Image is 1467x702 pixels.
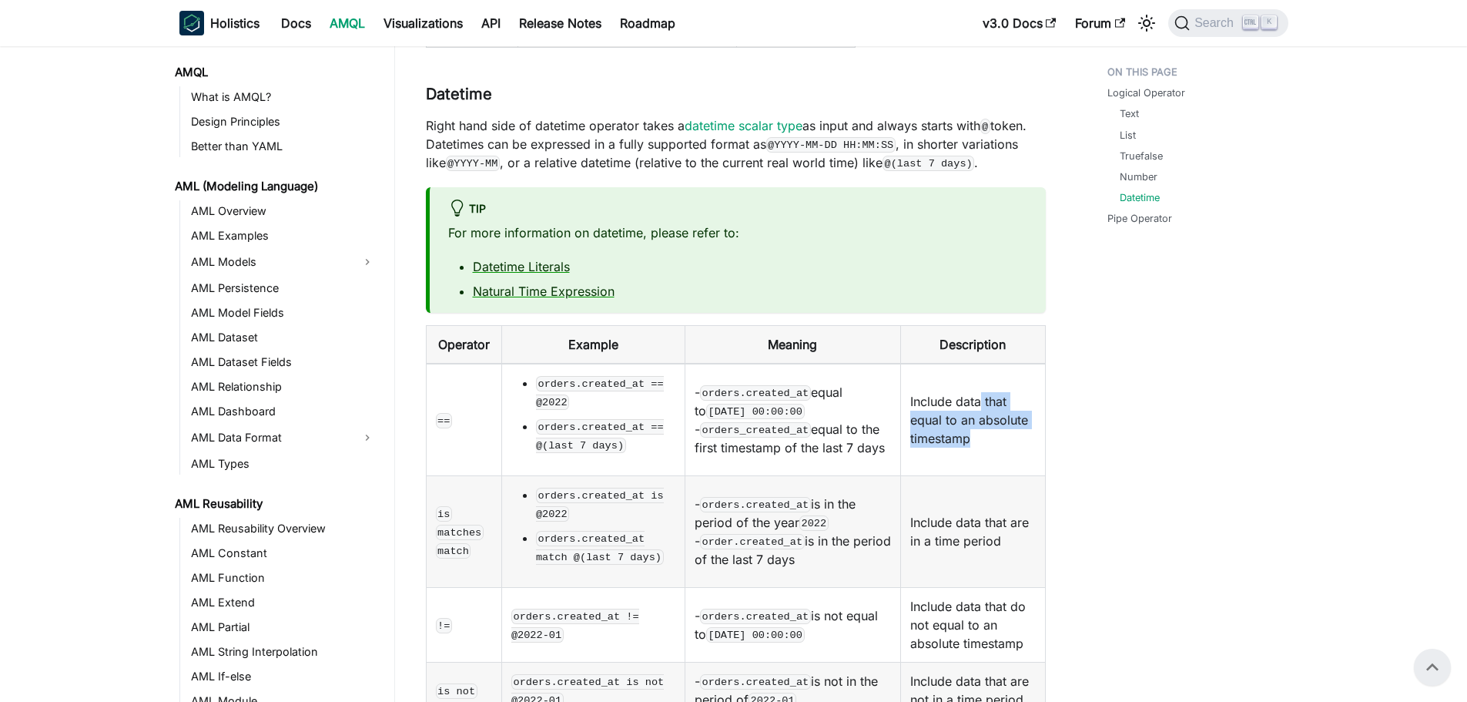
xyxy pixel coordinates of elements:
[186,302,381,324] a: AML Model Fields
[685,364,900,476] td: - equal to - equal to the first timestamp of the last 7 days
[164,46,395,702] nav: Docs sidebar
[472,11,510,35] a: API
[1168,9,1288,37] button: Search (Ctrl+K)
[700,674,811,690] code: orders.created_at
[510,11,611,35] a: Release Notes
[901,476,1045,588] td: Include data that are in a time period
[1134,11,1159,35] button: Switch between dark and light mode (currently light mode)
[272,11,320,35] a: Docs
[186,666,381,687] a: AML If-else
[1120,149,1163,163] a: Truefalse
[436,618,453,633] code: !=
[436,543,471,559] code: match
[1190,16,1243,30] span: Search
[186,200,381,222] a: AML Overview
[186,518,381,539] a: AML Reusability Overview
[799,516,829,531] code: 2022
[1066,11,1134,35] a: Forum
[170,62,381,83] a: AMQL
[186,111,381,133] a: Design Principles
[1120,170,1157,184] a: Number
[436,525,484,540] code: matches
[436,506,453,522] code: is
[186,86,381,108] a: What is AMQL?
[186,425,353,450] a: AML Data Format
[883,156,974,171] code: @(last 7 days)
[353,425,381,450] button: Expand sidebar category 'AML Data Format'
[186,453,381,475] a: AML Types
[179,11,204,35] img: Holistics
[685,118,802,133] a: datetime scalar type
[426,85,1046,104] h3: Datetime
[700,422,811,438] code: orders_created_at
[766,137,896,153] code: @YYYY-MM-DD HH:MM:SS
[170,176,381,197] a: AML (Modeling Language)
[685,476,900,588] td: - is in the period of the year - is in the period of the last 7 days
[501,326,685,364] th: Example
[1120,106,1139,121] a: Text
[320,11,374,35] a: AMQL
[186,542,381,564] a: AML Constant
[353,250,381,274] button: Expand sidebar category 'AML Models'
[446,156,500,171] code: @YYYY-MM
[536,419,664,453] code: orders.created_at == @(last 7 days)
[186,376,381,398] a: AML Relationship
[186,351,381,373] a: AML Dataset Fields
[1414,649,1451,686] button: Scroll back to top
[448,200,1027,220] div: tip
[611,11,685,35] a: Roadmap
[973,11,1066,35] a: v3.0 Docs
[1120,190,1160,205] a: Datetime
[186,616,381,638] a: AML Partial
[186,567,381,589] a: AML Function
[186,225,381,247] a: AML Examples
[186,250,353,274] a: AML Models
[186,401,381,422] a: AML Dashboard
[901,326,1045,364] th: Description
[700,534,805,549] code: order.created_at
[685,588,900,663] td: - is not equal to
[1261,15,1277,29] kbd: K
[210,14,260,32] b: Holistics
[901,588,1045,663] td: Include data that do not equal to an absolute timestamp
[426,326,501,364] th: Operator
[448,223,1027,242] p: For more information on datetime, please refer to:
[186,327,381,348] a: AML Dataset
[473,259,570,274] a: Datetime Literals
[1107,211,1172,226] a: Pipe Operator
[536,488,664,522] code: orders.created_at is @2022
[706,627,805,643] code: [DATE] 00:00:00
[374,11,472,35] a: Visualizations
[473,284,615,299] a: Natural Time Expression
[186,641,381,663] a: AML String Interpolation
[1120,128,1136,143] a: List
[980,119,990,134] code: @
[901,364,1045,476] td: Include data that equal to an absolute timestamp
[436,413,453,428] code: ==
[700,497,811,512] code: orders.created_at
[186,592,381,613] a: AML Extend
[685,326,900,364] th: Meaning
[706,404,805,419] code: [DATE] 00:00:00
[1107,86,1185,100] a: Logical Operator
[179,11,260,35] a: HolisticsHolistics
[186,136,381,157] a: Better than YAML
[536,376,664,410] code: orders.created_at == @2022
[426,116,1046,172] p: Right hand side of datetime operator takes a as input and always starts with token. Datetimes can...
[700,609,811,624] code: orders.created_at
[511,609,639,643] code: orders.created_at != @2022-01
[536,531,664,565] code: orders.created_at match @(last 7 days)
[436,684,477,699] code: is not
[170,493,381,515] a: AML Reusability
[186,277,381,299] a: AML Persistence
[700,385,811,401] code: orders.created_at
